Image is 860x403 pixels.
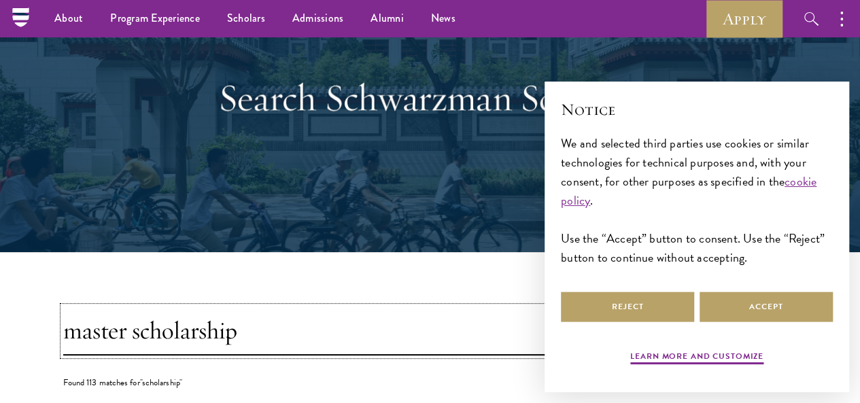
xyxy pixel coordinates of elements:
[561,172,816,209] a: cookie policy
[196,73,665,121] h1: Search Schwarzman Scholars
[140,376,182,389] span: "scholarship"
[63,376,614,390] div: Found 113 matches for
[561,98,833,121] h2: Notice
[630,350,763,366] button: Learn more and customize
[561,134,833,268] div: We and selected third parties use cookies or similar technologies for technical purposes and, wit...
[63,306,614,355] input: Search
[700,292,833,322] button: Accept
[561,292,694,322] button: Reject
